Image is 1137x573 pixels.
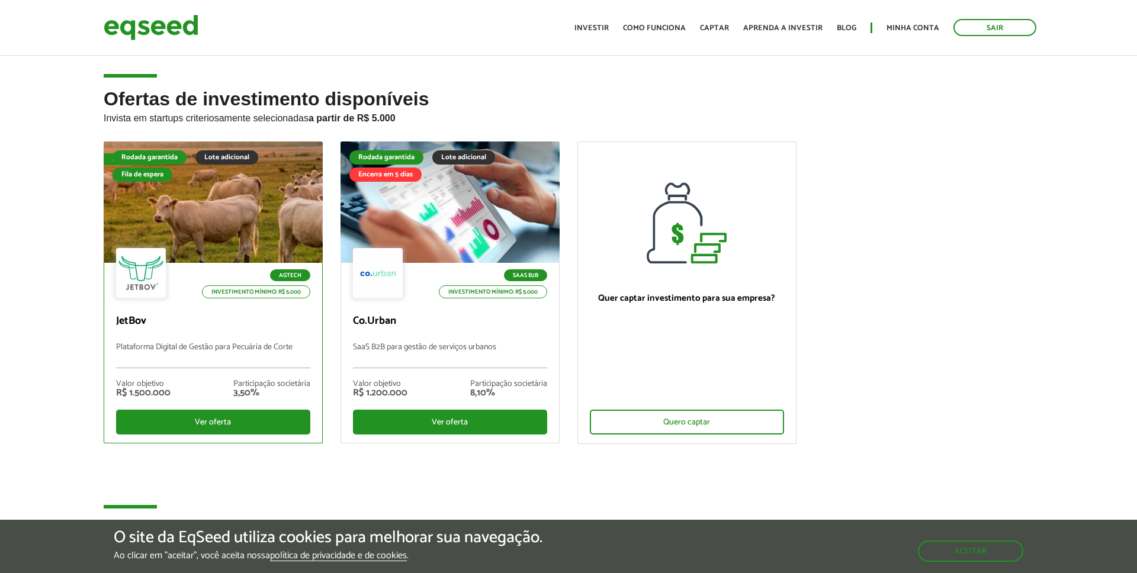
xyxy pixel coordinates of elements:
[233,380,310,388] div: Participação societária
[202,285,310,298] p: Investimento mínimo: R$ 5.000
[574,24,609,32] a: Investir
[104,141,323,443] a: Fila de espera Rodada garantida Lote adicional Fila de espera Agtech Investimento mínimo: R$ 5.00...
[113,168,172,182] div: Fila de espera
[504,269,547,281] p: SaaS B2B
[953,19,1036,36] a: Sair
[104,110,1033,124] p: Invista em startups criteriosamente selecionadas
[116,410,310,434] div: Ver oferta
[353,315,547,328] p: Co.Urban
[623,24,686,32] a: Como funciona
[116,388,171,398] div: R$ 1.500.000
[353,380,407,388] div: Valor objetivo
[309,113,396,123] strong: a partir de R$ 5.000
[114,550,542,561] p: Ao clicar em "aceitar", você aceita nossa .
[104,89,1033,141] h2: Ofertas de investimento disponíveis
[470,380,547,388] div: Participação societária
[233,388,310,398] div: 3,50%
[577,141,796,444] a: Quer captar investimento para sua empresa? Quero captar
[837,24,856,32] a: Blog
[113,150,187,165] div: Rodada garantida
[349,150,423,165] div: Rodada garantida
[270,551,407,561] a: política de privacidade e de cookies
[353,388,407,398] div: R$ 1.200.000
[116,380,171,388] div: Valor objetivo
[341,141,560,443] a: Rodada garantida Lote adicional Encerra em 5 dias SaaS B2B Investimento mínimo: R$ 5.000 Co.Urban...
[432,150,495,165] div: Lote adicional
[743,24,823,32] a: Aprenda a investir
[470,388,547,398] div: 8,10%
[116,315,310,328] p: JetBov
[353,410,547,434] div: Ver oferta
[918,540,1023,562] button: Aceitar
[353,343,547,368] p: SaaS B2B para gestão de serviços urbanos
[887,24,939,32] a: Minha conta
[104,12,198,43] img: EqSeed
[590,293,784,304] p: Quer captar investimento para sua empresa?
[349,168,422,182] div: Encerra em 5 dias
[195,150,258,165] div: Lote adicional
[116,343,310,368] p: Plataforma Digital de Gestão para Pecuária de Corte
[104,153,165,165] div: Fila de espera
[439,285,547,298] p: Investimento mínimo: R$ 5.000
[114,529,542,547] h5: O site da EqSeed utiliza cookies para melhorar sua navegação.
[270,269,310,281] p: Agtech
[590,410,784,434] div: Quero captar
[700,24,729,32] a: Captar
